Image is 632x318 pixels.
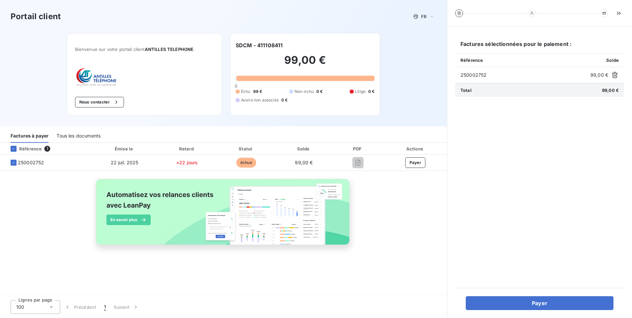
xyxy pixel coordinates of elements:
[75,97,124,107] button: Nous contacter
[241,97,279,103] span: Avoirs non associés
[277,145,331,152] div: Solde
[455,40,624,53] h6: Factures sélectionnées pour le paiement :
[44,146,50,152] span: 1
[460,88,472,93] span: Total
[176,160,198,165] span: +22 jours
[405,157,426,168] button: Payer
[590,72,608,78] span: 99,00 €
[110,300,143,314] button: Suivant
[5,146,42,152] div: Référence
[18,159,44,166] span: 250002752
[421,14,426,19] span: FR
[460,58,483,63] span: Référence
[75,47,214,52] span: Bienvenue sur votre portail client .
[316,89,323,95] span: 0 €
[145,47,194,52] span: ANTILLES TELEPHONE
[57,129,100,143] div: Tous les documents
[11,11,61,22] h3: Portail client
[385,145,446,152] div: Actions
[11,129,49,143] div: Factures à payer
[334,145,382,152] div: PDF
[93,145,156,152] div: Émise le
[295,89,314,95] span: Non-échu
[241,89,251,95] span: Échu
[466,296,613,310] button: Payer
[104,304,106,310] span: 1
[368,89,375,95] span: 0 €
[236,41,283,49] h6: SDCM - 411108411
[158,145,216,152] div: Retard
[602,88,619,93] span: 99,00 €
[355,89,366,95] span: Litige
[606,58,619,63] span: Solde
[295,160,313,165] span: 99,00 €
[16,304,24,310] span: 100
[236,158,256,168] span: échue
[100,300,110,314] button: 1
[235,83,237,89] span: 0
[253,89,262,95] span: 99 €
[60,300,100,314] button: Précédent
[111,160,138,165] span: 22 juil. 2025
[218,145,274,152] div: Statut
[236,54,375,73] h2: 99,00 €
[460,72,588,78] span: 250002752
[281,97,288,103] span: 0 €
[75,68,117,86] img: Company logo
[90,175,357,256] img: banner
